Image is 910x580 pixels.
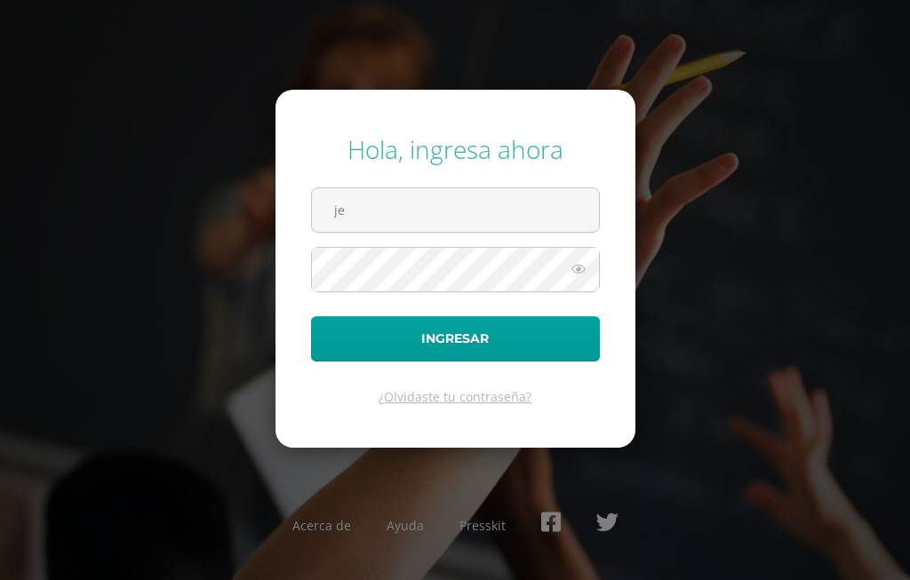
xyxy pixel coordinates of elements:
[292,517,351,534] a: Acerca de
[379,388,531,405] a: ¿Olvidaste tu contraseña?
[311,316,600,362] button: Ingresar
[311,132,600,166] div: Hola, ingresa ahora
[459,517,506,534] a: Presskit
[312,188,599,232] input: Correo electrónico o usuario
[387,517,424,534] a: Ayuda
